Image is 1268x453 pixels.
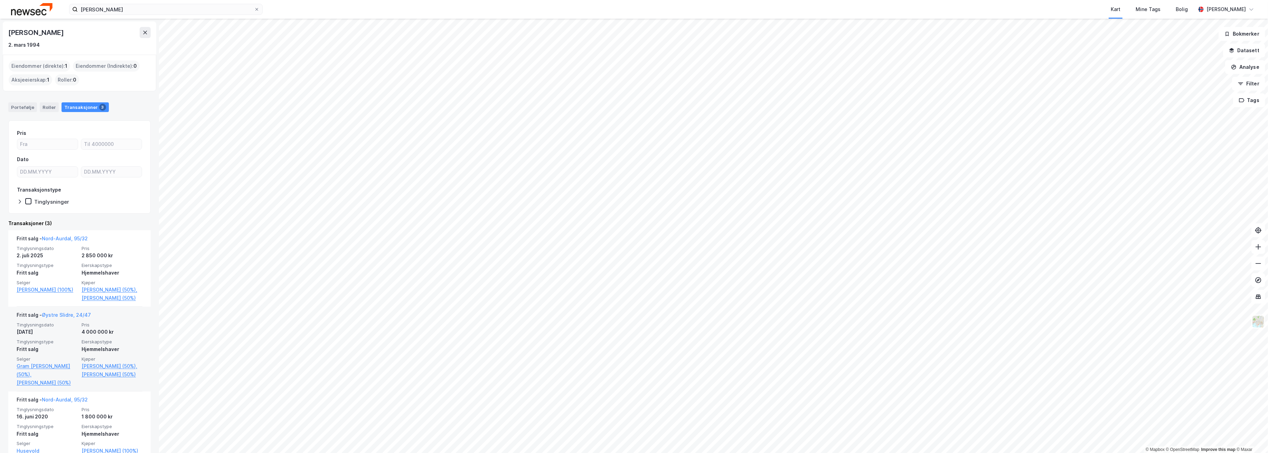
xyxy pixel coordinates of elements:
div: Fritt salg [17,430,77,438]
button: Bokmerker [1219,27,1265,41]
div: Transaksjoner [62,102,109,112]
button: Datasett [1223,44,1265,57]
span: Tinglysningsdato [17,246,77,251]
input: DD.MM.YYYY [17,167,78,177]
span: Selger [17,356,77,362]
input: Fra [17,139,78,149]
span: 0 [73,76,76,84]
div: 2. mars 1994 [8,41,40,49]
span: Tinglysningsdato [17,322,77,328]
span: Tinglysningsdato [17,407,77,413]
span: Pris [82,407,142,413]
span: Pris [82,322,142,328]
a: [PERSON_NAME] (50%) [82,370,142,379]
input: Til 4000000 [81,139,142,149]
a: OpenStreetMap [1166,447,1200,452]
div: Hjemmelshaver [82,269,142,277]
input: DD.MM.YYYY [81,167,142,177]
div: Fritt salg [17,269,77,277]
a: [PERSON_NAME] (50%), [82,362,142,370]
a: [PERSON_NAME] (50%) [17,379,77,387]
div: 1 800 000 kr [82,413,142,421]
span: Selger [17,441,77,446]
div: 4 000 000 kr [82,328,142,336]
div: Transaksjonstype [17,186,61,194]
div: Mine Tags [1136,5,1161,13]
div: Hjemmelshaver [82,345,142,353]
div: 2. juli 2025 [17,251,77,260]
a: [PERSON_NAME] (50%) [82,294,142,302]
div: Hjemmelshaver [82,430,142,438]
div: Tinglysninger [34,198,69,205]
div: Aksjeeierskap : [9,74,52,85]
span: Tinglysningstype [17,339,77,345]
span: 1 [47,76,49,84]
div: Kontrollprogram for chat [1233,420,1268,453]
a: [PERSON_NAME] (50%), [82,286,142,294]
div: Eiendommer (Indirekte) : [73,61,140,72]
div: Fritt salg - [17,311,91,322]
div: 2 850 000 kr [82,251,142,260]
input: Søk på adresse, matrikkel, gårdeiere, leietakere eller personer [78,4,254,15]
iframe: Chat Widget [1233,420,1268,453]
a: Mapbox [1146,447,1165,452]
span: Eierskapstype [82,262,142,268]
a: Øystre Slidre, 24/47 [42,312,91,318]
div: Transaksjoner (3) [8,219,151,228]
div: [PERSON_NAME] [1206,5,1246,13]
div: Roller : [55,74,79,85]
span: 0 [133,62,137,70]
div: Roller [40,102,59,112]
span: Kjøper [82,280,142,286]
span: Eierskapstype [82,424,142,429]
span: 1 [65,62,67,70]
div: Dato [17,155,29,164]
div: Bolig [1176,5,1188,13]
div: Fritt salg - [17,396,88,407]
div: 16. juni 2020 [17,413,77,421]
img: Z [1252,315,1265,328]
span: Tinglysningstype [17,262,77,268]
div: Eiendommer (direkte) : [9,61,70,72]
a: [PERSON_NAME] (100%) [17,286,77,294]
img: newsec-logo.f6e21ccffca1b3a03d2d.png [11,3,53,15]
button: Tags [1233,93,1265,107]
div: [DATE] [17,328,77,336]
a: Nord-Aurdal, 95/32 [42,235,88,241]
span: Kjøper [82,356,142,362]
span: Kjøper [82,441,142,446]
div: 3 [99,104,106,111]
div: Kart [1111,5,1120,13]
button: Filter [1232,77,1265,91]
span: Selger [17,280,77,286]
button: Analyse [1225,60,1265,74]
a: Gram [PERSON_NAME] (50%), [17,362,77,379]
div: [PERSON_NAME] [8,27,65,38]
div: Fritt salg [17,345,77,353]
div: Portefølje [8,102,37,112]
a: Nord-Aurdal, 95/32 [42,397,88,403]
div: Fritt salg - [17,234,88,246]
span: Pris [82,246,142,251]
a: Improve this map [1201,447,1236,452]
span: Eierskapstype [82,339,142,345]
div: Pris [17,129,26,137]
span: Tinglysningstype [17,424,77,429]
